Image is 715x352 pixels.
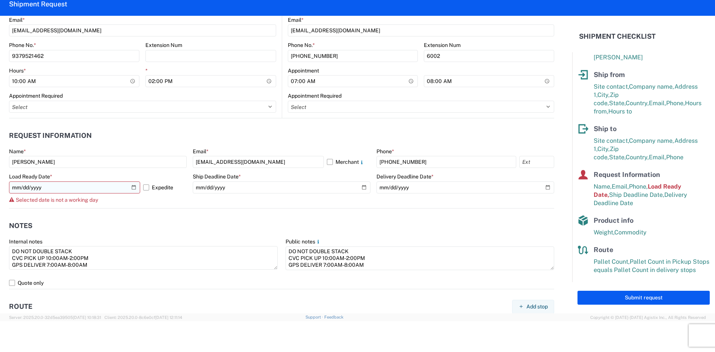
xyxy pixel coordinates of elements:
label: Phone No. [9,42,36,48]
label: Delivery Deadline Date [376,173,434,180]
span: [PERSON_NAME] [594,54,643,61]
label: Expedite [143,181,187,193]
span: Ship to [594,125,617,133]
span: Email, [649,154,666,161]
span: Ship Deadline Date, [609,191,664,198]
a: Support [305,315,324,319]
label: Name [9,148,26,155]
span: Client: 2025.20.0-8c6e0cf [104,315,182,320]
span: Name, [594,183,612,190]
span: Product info [594,216,633,224]
h2: Notes [9,222,32,230]
span: Country, [626,154,649,161]
span: Company name, [629,137,674,144]
span: Route [594,246,613,254]
input: Ext [519,156,554,168]
span: Add stop [526,303,548,310]
span: Email, [649,100,666,107]
span: City, [597,91,610,98]
label: Appointment Required [9,92,63,99]
span: City, [597,145,610,153]
span: Ship from [594,71,625,79]
span: Server: 2025.20.0-32d5ea39505 [9,315,101,320]
label: Ship Deadline Date [193,173,241,180]
label: Email [9,17,25,23]
span: Phone [666,154,683,161]
span: State, [609,100,626,107]
h2: Route [9,303,32,310]
span: [DATE] 12:11:14 [155,315,182,320]
h2: Request Information [9,132,92,139]
label: Internal notes [9,238,42,245]
span: Commodity [614,229,647,236]
span: Site contact, [594,137,629,144]
label: Load Ready Date [9,173,52,180]
a: Feedback [324,315,343,319]
span: Hours to [608,108,632,115]
label: Extension Num [145,42,182,48]
span: Pallet Count, [594,258,630,265]
label: Phone No. [288,42,315,48]
span: Email, [612,183,629,190]
label: Quote only [9,277,554,289]
span: [DATE] 10:18:31 [73,315,101,320]
span: Phone, [666,100,685,107]
span: Pallet Count in Pickup Stops equals Pallet Count in delivery stops [594,258,709,273]
label: Public notes [286,238,321,245]
span: Company name, [629,83,674,90]
label: Phone [376,148,394,155]
span: Site contact, [594,83,629,90]
label: Hours [9,67,26,74]
label: Merchant [327,156,370,168]
span: State, [609,154,626,161]
span: Country, [626,100,649,107]
span: Weight, [594,229,614,236]
label: Email [193,148,209,155]
label: Appointment Required [288,92,342,99]
button: Add stop [512,300,554,314]
label: Extension Num [424,42,461,48]
button: Submit request [577,291,710,305]
span: Phone, [629,183,648,190]
label: Email [288,17,304,23]
span: Copyright © [DATE]-[DATE] Agistix Inc., All Rights Reserved [590,314,706,321]
span: Request Information [594,171,660,178]
h2: Shipment Checklist [579,32,656,41]
span: Selected date is not a working day [16,197,98,203]
label: Appointment [288,67,319,74]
